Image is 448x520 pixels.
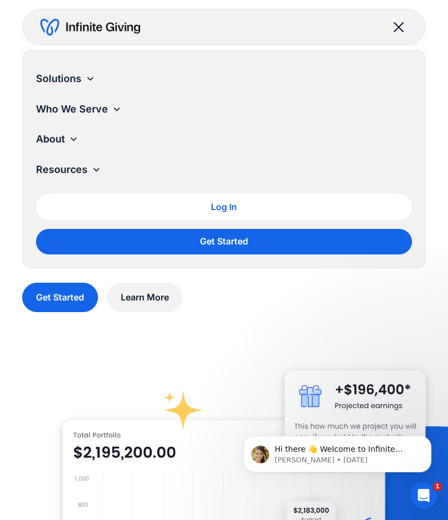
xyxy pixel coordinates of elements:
div: Resources [36,155,411,185]
div: Resources [36,161,87,179]
iframe: Intercom live chat [410,482,437,509]
div: About [36,124,411,155]
a: home [40,18,140,36]
div: Solutions [36,70,81,88]
div: Who We Serve [36,101,108,118]
div: About [36,131,65,148]
div: Solutions [36,64,411,94]
div: Log In [45,202,403,211]
div: Who We Serve [36,94,411,125]
iframe: Intercom notifications message [226,412,448,490]
div: menu [385,14,408,40]
span: 1 [433,482,442,491]
a: Log In [36,193,411,220]
a: Get Started [36,229,411,254]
